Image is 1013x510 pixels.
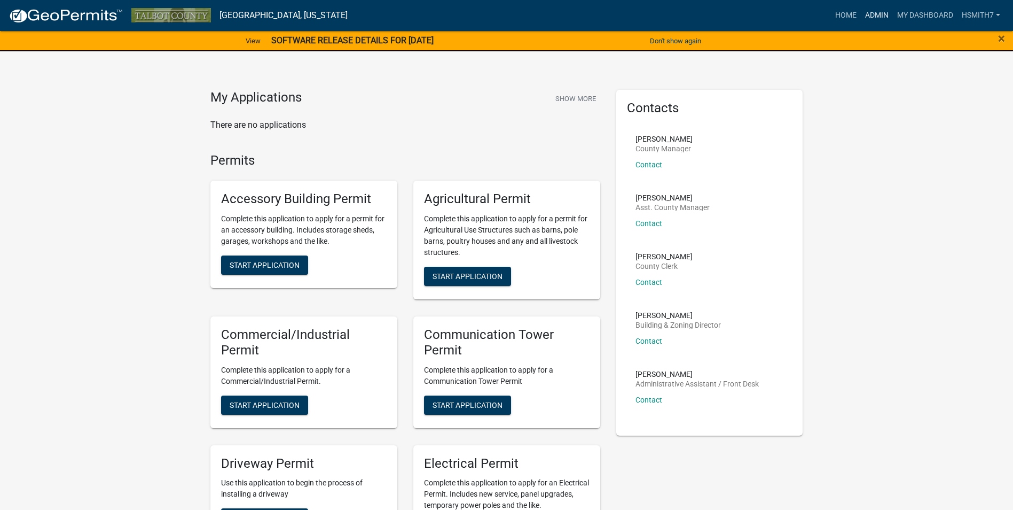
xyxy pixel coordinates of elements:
[635,253,693,260] p: [PERSON_NAME]
[551,90,600,107] button: Show More
[957,5,1004,26] a: hsmith7
[635,312,721,319] p: [PERSON_NAME]
[210,153,600,168] h4: Permits
[424,327,590,358] h5: Communication Tower Permit
[221,191,387,207] h5: Accessory Building Permit
[433,400,502,409] span: Start Application
[221,365,387,387] p: Complete this application to apply for a Commercial/Industrial Permit.
[221,477,387,500] p: Use this application to begin the process of installing a driveway
[635,135,693,143] p: [PERSON_NAME]
[424,365,590,387] p: Complete this application to apply for a Communication Tower Permit
[635,145,693,152] p: County Manager
[635,219,662,228] a: Contact
[831,5,861,26] a: Home
[627,101,792,116] h5: Contacts
[271,35,434,45] strong: SOFTWARE RELEASE DETAILS FOR [DATE]
[230,261,300,269] span: Start Application
[998,32,1005,45] button: Close
[210,119,600,132] p: There are no applications
[635,262,693,270] p: County Clerk
[998,31,1005,46] span: ×
[241,32,265,50] a: View
[635,194,710,202] p: [PERSON_NAME]
[861,5,893,26] a: Admin
[635,204,710,211] p: Asst. County Manager
[635,370,759,378] p: [PERSON_NAME]
[635,337,662,345] a: Contact
[221,396,308,415] button: Start Application
[230,400,300,409] span: Start Application
[424,456,590,472] h5: Electrical Permit
[424,213,590,258] p: Complete this application to apply for a permit for Agricultural Use Structures such as barns, po...
[646,32,705,50] button: Don't show again
[433,272,502,281] span: Start Application
[219,6,348,25] a: [GEOGRAPHIC_DATA], [US_STATE]
[424,396,511,415] button: Start Application
[221,213,387,247] p: Complete this application to apply for a permit for an accessory building. Includes storage sheds...
[635,160,662,169] a: Contact
[635,380,759,388] p: Administrative Assistant / Front Desk
[131,8,211,22] img: Talbot County, Georgia
[221,327,387,358] h5: Commercial/Industrial Permit
[210,90,302,106] h4: My Applications
[424,267,511,286] button: Start Application
[221,256,308,275] button: Start Application
[221,456,387,472] h5: Driveway Permit
[893,5,957,26] a: My Dashboard
[635,396,662,404] a: Contact
[635,321,721,329] p: Building & Zoning Director
[635,278,662,287] a: Contact
[424,191,590,207] h5: Agricultural Permit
